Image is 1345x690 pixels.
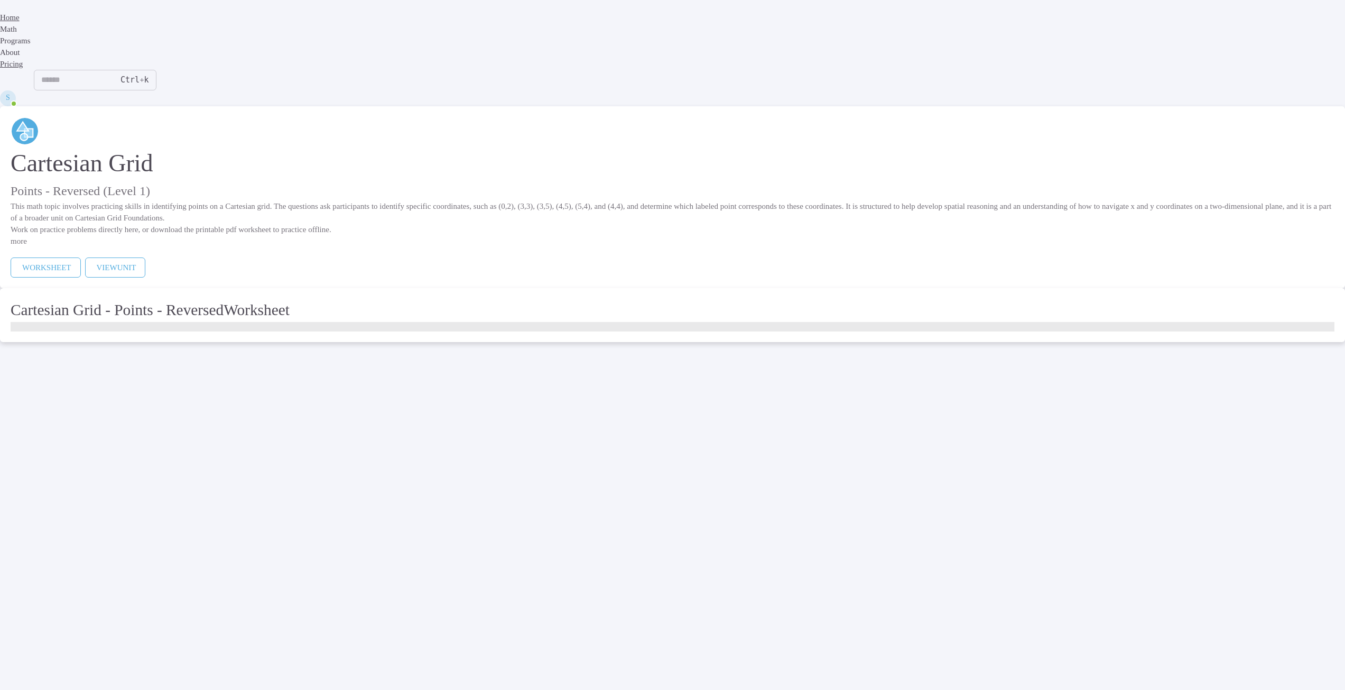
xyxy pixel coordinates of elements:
h3: Cartesian Grid - Points - Reversed Worksheet [11,299,1334,322]
a: Cartesian Grid [11,150,153,177]
span: View [97,262,117,273]
a: ViewUnit [85,257,146,278]
div: + [120,73,149,86]
p: Work on practice problems directly here, or download the printable pdf worksheet to practice offl... [11,224,1334,235]
button: Worksheet [11,257,81,278]
p: Points - Reversed (Level 1) [11,181,1334,201]
kbd: Ctrl [120,75,140,85]
p: This math topic involves practicing skills in identifying points on a Cartesian grid. The questio... [11,200,1334,224]
span: Unit [117,262,136,273]
a: Geometry 2D [11,117,39,145]
span: more [11,237,27,245]
kbd: k [144,75,149,85]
